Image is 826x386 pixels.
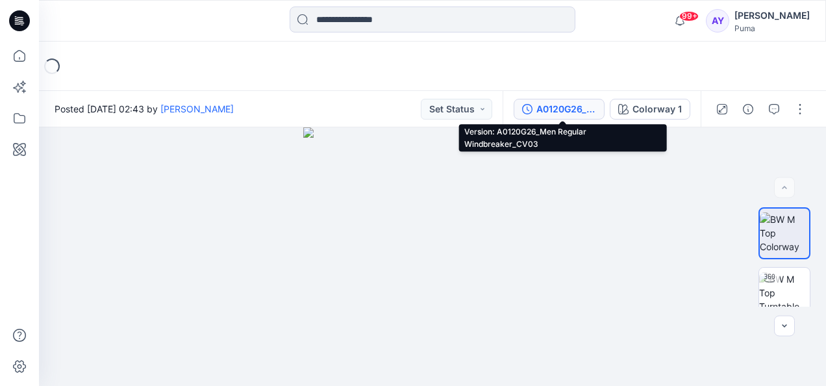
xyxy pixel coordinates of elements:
span: 99+ [679,11,699,21]
span: Posted [DATE] 02:43 by [55,102,234,116]
button: A0120G26_Men Regular Windbreaker_CV03 [514,99,605,120]
div: Colorway 1 [632,102,682,116]
button: Details [738,99,758,120]
img: BW M Top Colorway [760,212,809,253]
div: Puma [734,23,810,33]
img: eyJhbGciOiJIUzI1NiIsImtpZCI6IjAiLCJzbHQiOiJzZXMiLCJ0eXAiOiJKV1QifQ.eyJkYXRhIjp7InR5cGUiOiJzdG9yYW... [303,127,562,386]
div: AY [706,9,729,32]
div: [PERSON_NAME] [734,8,810,23]
div: A0120G26_Men Regular Windbreaker_CV03 [536,102,596,116]
button: Colorway 1 [610,99,690,120]
a: [PERSON_NAME] [160,103,234,114]
img: BW M Top Turntable [759,272,810,313]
